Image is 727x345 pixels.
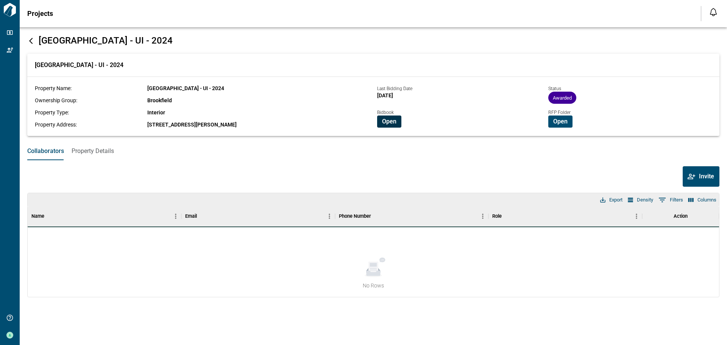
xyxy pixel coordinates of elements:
button: Menu [477,211,488,222]
span: Property Details [72,147,114,155]
span: [GEOGRAPHIC_DATA] - UI - 2024 [35,61,123,69]
button: Sort [197,211,207,222]
span: Ownership Group: [35,97,77,103]
span: Open [553,118,568,125]
span: Projects [27,10,53,17]
span: RFP Folder [548,110,571,115]
div: base tabs [20,142,727,160]
span: Bidbook [377,110,394,115]
div: Phone Number [335,206,489,227]
span: Property Type: [35,109,69,116]
span: [GEOGRAPHIC_DATA] - UI - 2024 [39,35,173,46]
span: Interior [147,109,165,116]
div: Role [492,206,502,227]
button: Density [626,195,655,205]
span: No Rows [363,282,384,289]
div: Action [642,206,719,227]
button: Menu [170,211,181,222]
button: Open [548,116,573,128]
span: [DATE] [377,92,393,98]
a: Open [548,117,573,125]
span: Awarded [548,95,576,101]
button: Menu [324,211,335,222]
button: Export [598,195,624,205]
div: Name [28,206,181,227]
button: Select columns [686,195,718,205]
button: Sort [371,211,382,222]
div: Email [181,206,335,227]
span: Open [382,118,396,125]
span: Status [548,86,561,91]
button: Sort [502,211,512,222]
button: Open [377,116,401,128]
button: Invite [683,166,719,187]
div: Name [31,206,44,227]
div: Action [674,206,688,227]
button: Menu [631,211,642,222]
div: Role [488,206,642,227]
button: Sort [44,211,55,222]
span: Last Bidding Date [377,86,412,91]
button: Show filters [657,194,685,206]
span: Brookfield [147,97,172,103]
div: Email [185,206,197,227]
span: Collaborators [27,147,64,155]
span: Property Name: [35,85,72,91]
a: Open [377,117,401,125]
span: [STREET_ADDRESS][PERSON_NAME] [147,122,237,128]
span: [GEOGRAPHIC_DATA] - UI - 2024 [147,85,224,91]
button: Open notification feed [707,6,719,18]
span: Invite [699,173,714,180]
span: Property Address: [35,122,77,128]
div: Phone Number [339,206,371,227]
